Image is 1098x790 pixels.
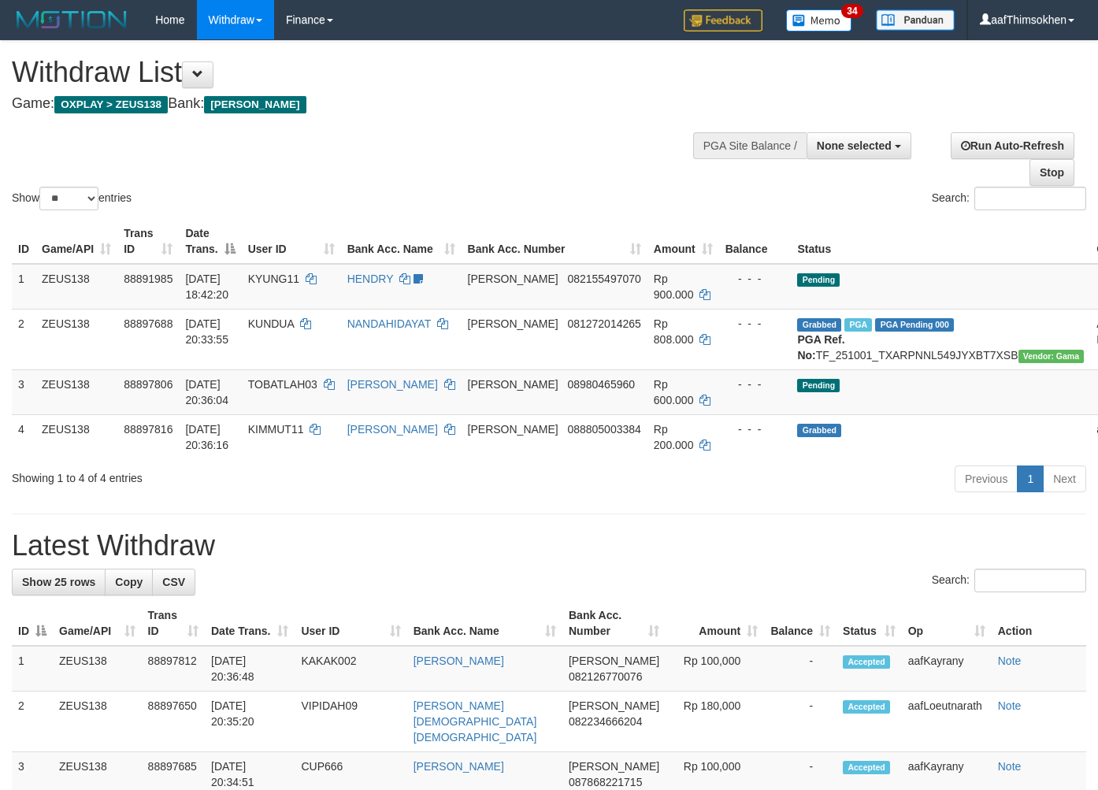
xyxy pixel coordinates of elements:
label: Show entries [12,187,132,210]
span: Pending [797,379,840,392]
select: Showentries [39,187,98,210]
span: [PERSON_NAME] [468,317,558,330]
span: OXPLAY > ZEUS138 [54,96,168,113]
td: ZEUS138 [53,646,142,692]
td: 88897650 [142,692,205,752]
span: Marked by aafanarl [844,318,872,332]
span: 88897806 [124,378,172,391]
img: MOTION_logo.png [12,8,132,32]
td: ZEUS138 [35,414,117,459]
th: Date Trans.: activate to sort column descending [179,219,241,264]
td: ZEUS138 [53,692,142,752]
span: Copy 088805003384 to clipboard [567,423,640,436]
div: - - - [725,421,785,437]
th: Amount: activate to sort column ascending [647,219,719,264]
div: - - - [725,271,785,287]
td: 88897812 [142,646,205,692]
label: Search: [932,569,1086,592]
th: Bank Acc. Name: activate to sort column ascending [341,219,462,264]
th: User ID: activate to sort column ascending [295,601,406,646]
h4: Game: Bank: [12,96,716,112]
a: [PERSON_NAME] [414,760,504,773]
span: [PERSON_NAME] [569,699,659,712]
input: Search: [974,569,1086,592]
span: Grabbed [797,424,841,437]
span: [PERSON_NAME] [468,273,558,285]
td: ZEUS138 [35,309,117,369]
span: Copy 082126770076 to clipboard [569,670,642,683]
b: PGA Ref. No: [797,333,844,362]
td: KAKAK002 [295,646,406,692]
span: 88891985 [124,273,172,285]
div: - - - [725,316,785,332]
td: - [764,692,836,752]
td: Rp 100,000 [666,646,764,692]
h1: Latest Withdraw [12,530,1086,562]
td: [DATE] 20:35:20 [205,692,295,752]
span: Copy 08980465960 to clipboard [567,378,635,391]
th: ID [12,219,35,264]
span: Copy 087868221715 to clipboard [569,776,642,788]
a: HENDRY [347,273,394,285]
span: [PERSON_NAME] [468,378,558,391]
span: KYUNG11 [248,273,299,285]
td: Rp 180,000 [666,692,764,752]
span: Copy 081272014265 to clipboard [567,317,640,330]
a: NANDAHIDAYAT [347,317,431,330]
a: Run Auto-Refresh [951,132,1074,159]
span: Rp 200.000 [654,423,694,451]
td: - [764,646,836,692]
th: Game/API: activate to sort column ascending [53,601,142,646]
th: Balance: activate to sort column ascending [764,601,836,646]
span: TOBATLAH03 [248,378,317,391]
span: [DATE] 20:36:04 [185,378,228,406]
input: Search: [974,187,1086,210]
th: ID: activate to sort column descending [12,601,53,646]
span: Vendor URL: https://trx31.1velocity.biz [1018,350,1085,363]
span: PGA Pending [875,318,954,332]
td: aafLoeutnarath [902,692,992,752]
th: User ID: activate to sort column ascending [242,219,341,264]
span: Show 25 rows [22,576,95,588]
th: Bank Acc. Name: activate to sort column ascending [407,601,562,646]
span: 88897816 [124,423,172,436]
a: Note [998,655,1022,667]
a: Copy [105,569,153,595]
th: Status: activate to sort column ascending [836,601,902,646]
a: Stop [1029,159,1074,186]
a: [PERSON_NAME] [414,655,504,667]
span: None selected [817,139,892,152]
a: CSV [152,569,195,595]
img: Feedback.jpg [684,9,762,32]
td: VIPIDAH09 [295,692,406,752]
a: Show 25 rows [12,569,106,595]
span: Rp 600.000 [654,378,694,406]
button: None selected [807,132,911,159]
span: Copy 082234666204 to clipboard [569,715,642,728]
span: Copy [115,576,143,588]
td: 2 [12,692,53,752]
span: [PERSON_NAME] [569,760,659,773]
td: 1 [12,646,53,692]
div: - - - [725,376,785,392]
td: aafKayrany [902,646,992,692]
th: Bank Acc. Number: activate to sort column ascending [462,219,647,264]
span: [DATE] 20:33:55 [185,317,228,346]
th: Action [992,601,1086,646]
a: [PERSON_NAME] [347,423,438,436]
td: ZEUS138 [35,264,117,310]
span: Rp 900.000 [654,273,694,301]
td: 1 [12,264,35,310]
span: 88897688 [124,317,172,330]
h1: Withdraw List [12,57,716,88]
span: CSV [162,576,185,588]
span: Pending [797,273,840,287]
span: KIMMUT11 [248,423,304,436]
span: [PERSON_NAME] [569,655,659,667]
td: 3 [12,369,35,414]
th: Bank Acc. Number: activate to sort column ascending [562,601,666,646]
span: [PERSON_NAME] [468,423,558,436]
span: [PERSON_NAME] [204,96,306,113]
span: [DATE] 20:36:16 [185,423,228,451]
a: [PERSON_NAME] [347,378,438,391]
